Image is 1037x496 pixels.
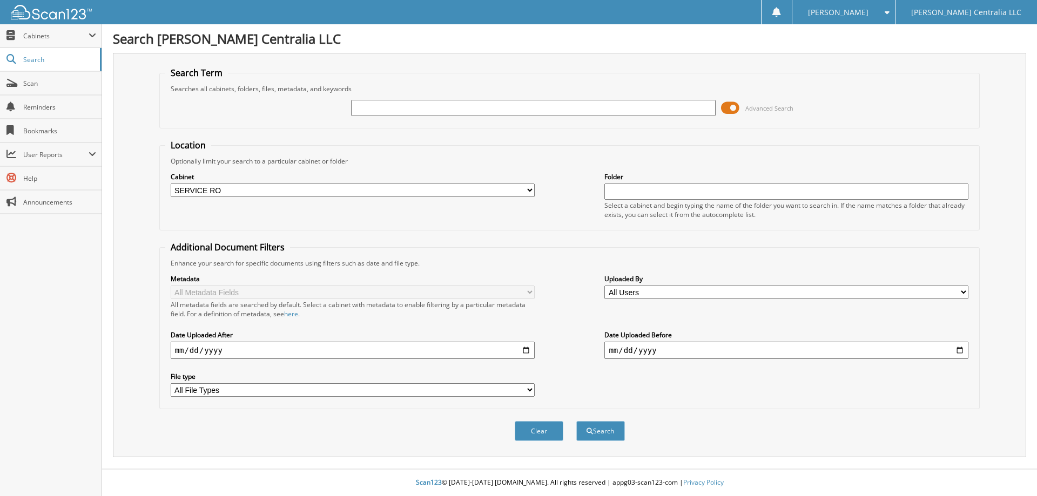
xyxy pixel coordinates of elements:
span: Advanced Search [745,104,793,112]
span: [PERSON_NAME] Centralia LLC [911,9,1021,16]
label: Uploaded By [604,274,968,283]
label: Cabinet [171,172,535,181]
div: Optionally limit your search to a particular cabinet or folder [165,157,974,166]
label: Folder [604,172,968,181]
div: Searches all cabinets, folders, files, metadata, and keywords [165,84,974,93]
span: Search [23,55,95,64]
div: Select a cabinet and begin typing the name of the folder you want to search in. If the name match... [604,201,968,219]
img: scan123-logo-white.svg [11,5,92,19]
span: User Reports [23,150,89,159]
legend: Additional Document Filters [165,241,290,253]
button: Search [576,421,625,441]
a: here [284,309,298,318]
input: start [171,342,535,359]
span: Scan123 [416,478,442,487]
label: Date Uploaded After [171,330,535,339]
iframe: Chat Widget [983,444,1037,496]
span: Help [23,174,96,183]
span: Cabinets [23,31,89,40]
span: [PERSON_NAME] [808,9,868,16]
legend: Location [165,139,211,151]
legend: Search Term [165,67,228,79]
span: Reminders [23,103,96,112]
label: Metadata [171,274,535,283]
div: Enhance your search for specific documents using filters such as date and file type. [165,259,974,268]
a: Privacy Policy [683,478,724,487]
div: © [DATE]-[DATE] [DOMAIN_NAME]. All rights reserved | appg03-scan123-com | [102,470,1037,496]
span: Bookmarks [23,126,96,135]
div: All metadata fields are searched by default. Select a cabinet with metadata to enable filtering b... [171,300,535,318]
span: Scan [23,79,96,88]
span: Announcements [23,198,96,207]
button: Clear [515,421,563,441]
label: File type [171,372,535,381]
input: end [604,342,968,359]
h1: Search [PERSON_NAME] Centralia LLC [113,30,1026,47]
label: Date Uploaded Before [604,330,968,339]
